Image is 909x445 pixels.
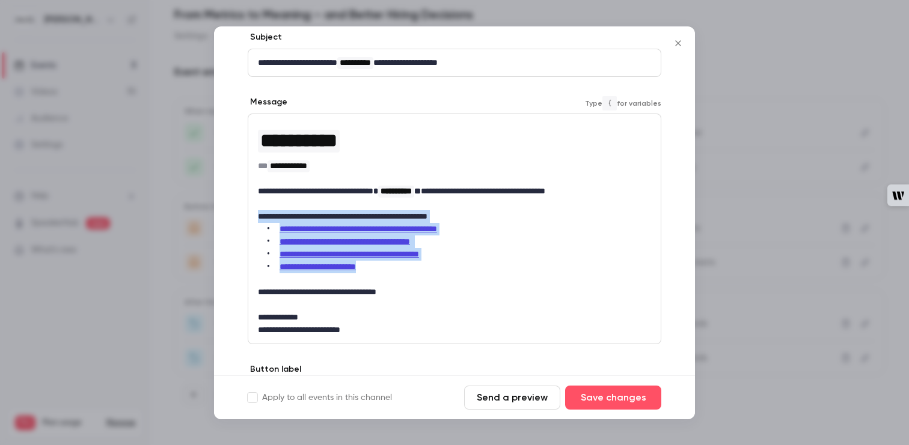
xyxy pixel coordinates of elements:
button: Save changes [565,386,661,410]
button: Send a preview [464,386,560,410]
div: editor [248,49,661,76]
span: Type for variables [585,96,661,110]
label: Button label [248,363,301,375]
label: Apply to all events in this channel [248,392,392,404]
code: { [602,96,617,110]
div: editor [248,114,661,344]
button: Close [666,31,690,55]
label: Message [248,96,287,108]
label: Subject [248,31,282,43]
